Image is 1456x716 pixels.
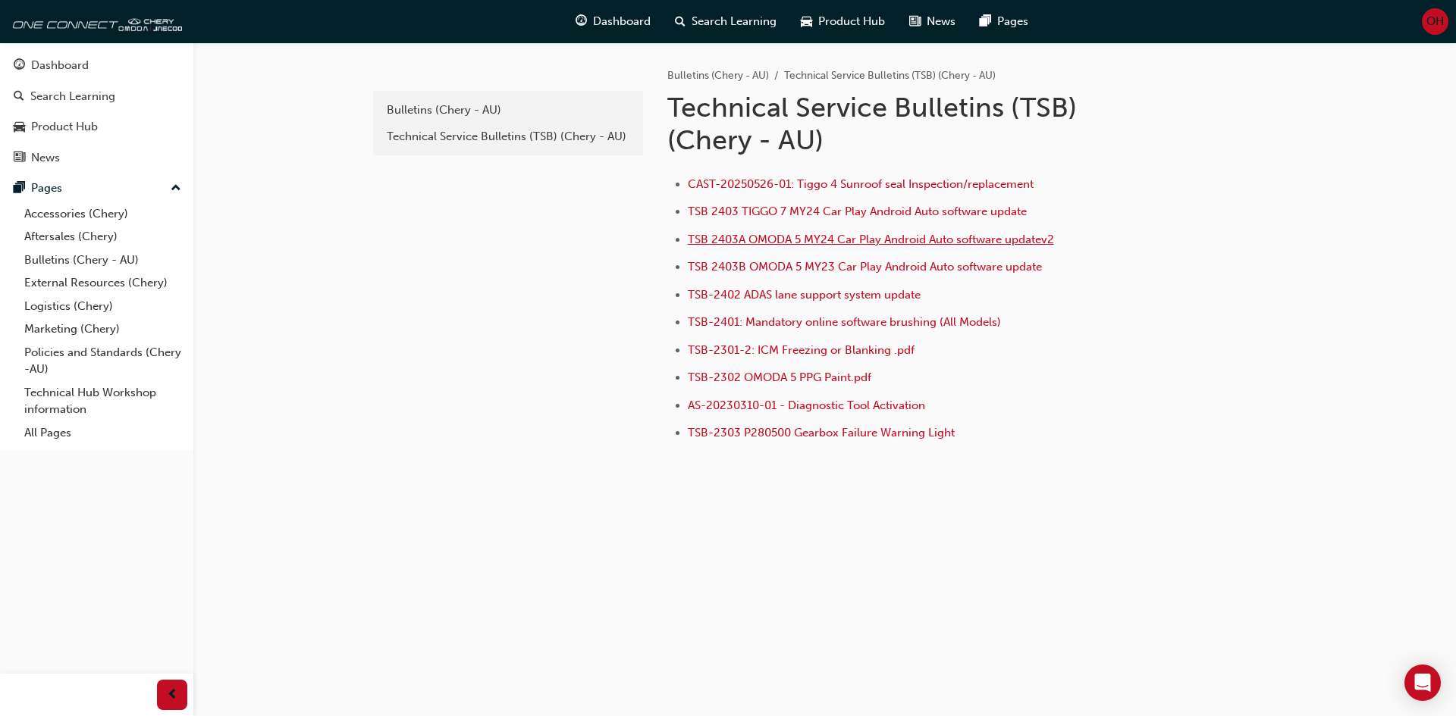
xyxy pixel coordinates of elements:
div: News [31,149,60,167]
span: car-icon [801,12,812,31]
div: Open Intercom Messenger [1404,664,1441,701]
a: CAST-20250526-01: Tiggo 4 Sunroof seal Inspection/replacement [688,177,1034,191]
a: TSB-2401: Mandatory online software brushing (All Models) [688,315,1001,329]
span: guage-icon [576,12,587,31]
a: All Pages [18,421,187,445]
a: News [6,144,187,172]
span: prev-icon [167,686,178,705]
div: Bulletins (Chery - AU) [387,102,629,119]
span: news-icon [909,12,921,31]
a: AS-20230310-01 - Diagnostic Tool Activation [688,399,925,412]
span: Dashboard [593,13,651,30]
span: guage-icon [14,59,25,73]
span: pages-icon [980,12,991,31]
img: oneconnect [8,6,182,36]
span: pages-icon [14,182,25,195]
button: OH [1422,8,1448,35]
span: News [927,13,955,30]
a: Bulletins (Chery - AU) [667,69,769,82]
button: Pages [6,174,187,202]
a: TSB 2403B OMODA 5 MY23 Car Play Android Auto software update [688,260,1042,274]
a: TSB 2403A OMODA 5 MY24 Car Play Android Auto software updatev2 [688,233,1054,246]
a: pages-iconPages [968,6,1040,37]
span: Search Learning [692,13,777,30]
a: TSB-2303 P280500 Gearbox Failure Warning Light [688,426,955,439]
span: search-icon [675,12,686,31]
a: Dashboard [6,52,187,80]
span: news-icon [14,152,25,165]
a: TSB 2403 TIGGO 7 MY24 Car Play Android Auto software update [688,205,1027,218]
button: DashboardSearch LearningProduct HubNews [6,48,187,174]
a: Marketing (Chery) [18,317,187,341]
span: car-icon [14,120,25,134]
a: car-iconProduct Hub [789,6,897,37]
div: Product Hub [31,118,98,136]
a: TSB-2402 ADAS lane support system update [688,288,921,302]
a: news-iconNews [897,6,968,37]
span: Product Hub [818,13,885,30]
div: Pages [31,180,62,197]
span: search-icon [14,90,24,104]
a: TSB-2302 OMODA 5 PPG Paint.pdf [688,371,871,384]
div: Technical Service Bulletins (TSB) (Chery - AU) [387,128,629,145]
div: Dashboard [31,57,89,74]
a: Bulletins (Chery - AU) [18,249,187,272]
a: Policies and Standards (Chery -AU) [18,341,187,381]
a: Technical Hub Workshop information [18,381,187,421]
a: Bulletins (Chery - AU) [379,97,637,124]
span: up-icon [171,179,181,199]
div: Search Learning [30,88,115,105]
a: Search Learning [6,83,187,111]
a: guage-iconDashboard [563,6,663,37]
a: Logistics (Chery) [18,295,187,318]
h1: Technical Service Bulletins (TSB) (Chery - AU) [667,91,1165,157]
a: External Resources (Chery) [18,271,187,295]
a: Accessories (Chery) [18,202,187,226]
a: Technical Service Bulletins (TSB) (Chery - AU) [379,124,637,150]
a: search-iconSearch Learning [663,6,789,37]
span: Pages [997,13,1028,30]
a: Product Hub [6,113,187,141]
span: OH [1426,13,1444,30]
a: TSB-2301-2: ICM Freezing or Blanking .pdf [688,343,915,357]
li: Technical Service Bulletins (TSB) (Chery - AU) [784,67,996,85]
a: Aftersales (Chery) [18,225,187,249]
